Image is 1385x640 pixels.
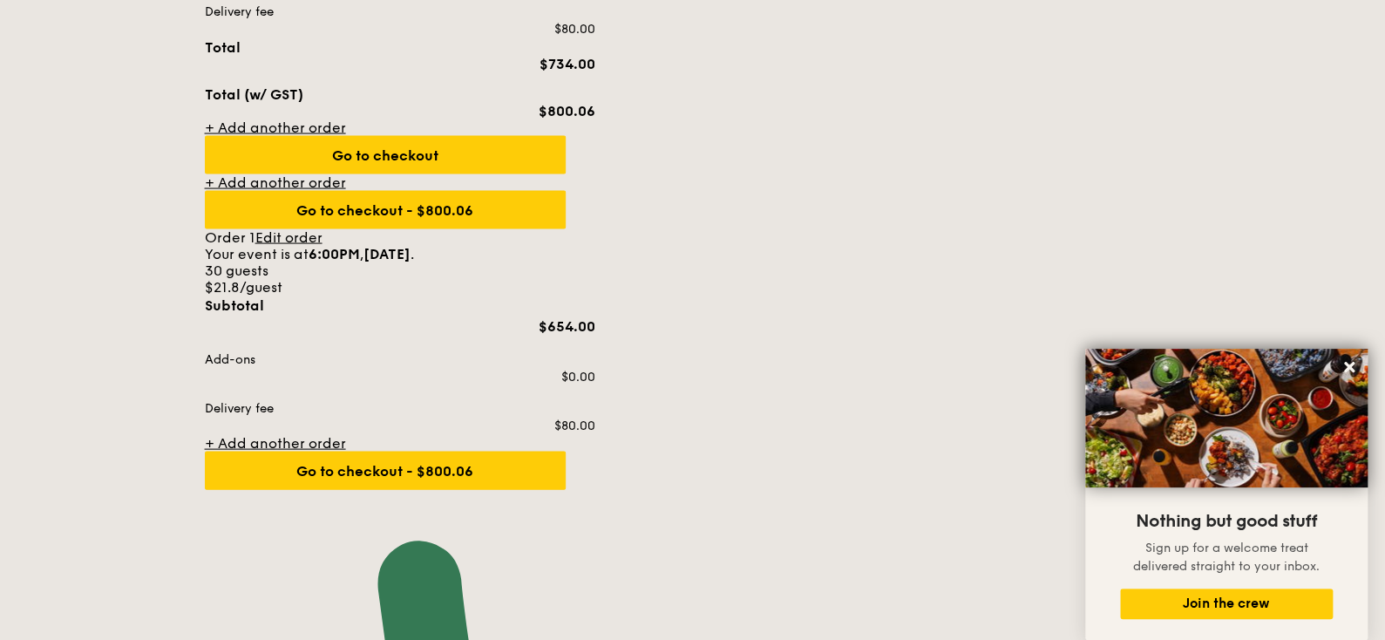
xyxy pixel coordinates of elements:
div: 30 guests [205,262,1181,278]
span: $80.00 [554,22,595,37]
span: Total (w/ GST) [205,85,303,102]
span: Order 1 [205,228,255,245]
span: $800.06 [539,102,595,119]
span: Subtotal [205,296,264,313]
img: DSC07876-Edit02-Large.jpeg [1085,349,1368,487]
span: Sign up for a welcome treat delivered straight to your inbox. [1133,541,1320,574]
div: + Add another order [205,119,1181,135]
div: + Add another order [205,174,1181,190]
button: Join the crew [1120,589,1333,619]
span: $0.00 [561,369,595,384]
div: Go to checkout - $800.06 [205,451,566,489]
span: Total [205,38,241,55]
span: Nothing but good stuff [1136,511,1317,532]
span: Delivery fee [205,400,274,415]
button: Close [1335,353,1363,381]
strong: 6:00PM [309,245,360,262]
span: Edit order [255,228,322,245]
span: $80.00 [554,418,595,432]
span: Add-ons [205,351,255,366]
span: $654.00 [539,317,595,334]
div: Go to checkout [205,135,566,174]
div: Your event is at , . [205,245,1181,262]
span: Delivery fee [205,4,274,19]
div: $21.8/guest [205,278,1181,295]
div: + Add another order [205,434,1181,451]
strong: [DATE] [363,245,411,262]
div: Go to checkout - $800.06 [205,190,566,228]
span: $734.00 [540,55,595,71]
